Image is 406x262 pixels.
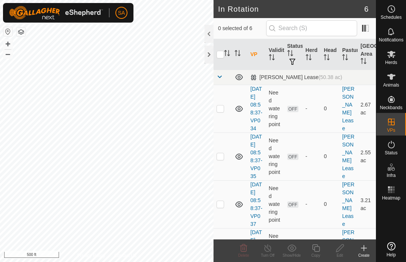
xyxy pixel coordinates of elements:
th: Validity [266,39,284,70]
p-sorticon: Activate to sort [306,55,312,61]
span: Herds [385,60,397,65]
td: 2.55 ac [358,133,376,180]
a: Privacy Policy [77,252,105,259]
th: Herd [303,39,321,70]
td: Need watering point [266,133,284,180]
span: Animals [383,83,399,87]
th: Pasture [339,39,358,70]
p-sorticon: Activate to sort [269,55,275,61]
div: Copy [304,253,328,258]
button: + [3,40,12,49]
p-sorticon: Activate to sort [324,55,330,61]
span: VPs [387,128,395,133]
span: Delete [238,253,249,257]
td: 0 [321,133,339,180]
div: Show/Hide [280,253,304,258]
span: Infra [386,173,395,178]
div: - [306,152,318,160]
span: OFF [287,201,298,208]
th: Status [284,39,303,70]
span: Help [386,253,396,257]
span: Neckbands [380,105,402,110]
th: [GEOGRAPHIC_DATA] Area [358,39,376,70]
a: Help [376,239,406,260]
span: 0 selected of 6 [218,24,266,32]
a: Contact Us [114,252,136,259]
td: 2.67 ac [358,85,376,133]
td: Need watering point [266,180,284,228]
p-sorticon: Activate to sort [287,51,293,57]
td: Need watering point [266,85,284,133]
span: OFF [287,154,298,160]
div: - [306,200,318,208]
p-sorticon: Activate to sort [361,59,367,65]
a: [DATE] 08:58:37-VP035 [250,134,262,179]
div: Edit [328,253,352,258]
a: [PERSON_NAME] Lease [342,181,354,227]
span: Schedules [380,15,401,20]
span: Status [385,151,397,155]
td: 0 [321,180,339,228]
button: Reset Map [3,27,12,36]
p-sorticon: Activate to sort [342,55,348,61]
th: Head [321,39,339,70]
div: Create [352,253,376,258]
div: - [306,105,318,113]
td: 0 [321,85,339,133]
th: VP [247,39,266,70]
div: [PERSON_NAME] Lease [250,74,342,81]
a: [DATE] 08:58:37-VP034 [250,86,262,131]
span: Heatmap [382,196,400,200]
span: SA [118,9,125,17]
a: [PERSON_NAME] Lease [342,134,354,179]
span: 6 [364,3,368,15]
input: Search (S) [266,20,357,36]
span: OFF [287,106,298,112]
button: – [3,49,12,58]
p-sorticon: Activate to sort [235,51,241,57]
p-sorticon: Activate to sort [224,51,230,57]
button: Map Layers [17,27,26,37]
img: Gallagher Logo [9,6,103,20]
a: [DATE] 08:58:37-VP037 [250,181,262,227]
a: [PERSON_NAME] Lease [342,86,354,131]
td: 3.21 ac [358,180,376,228]
h2: In Rotation [218,5,364,14]
span: (50.38 ac) [318,74,342,80]
span: Notifications [379,38,403,42]
div: Turn Off [256,253,280,258]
